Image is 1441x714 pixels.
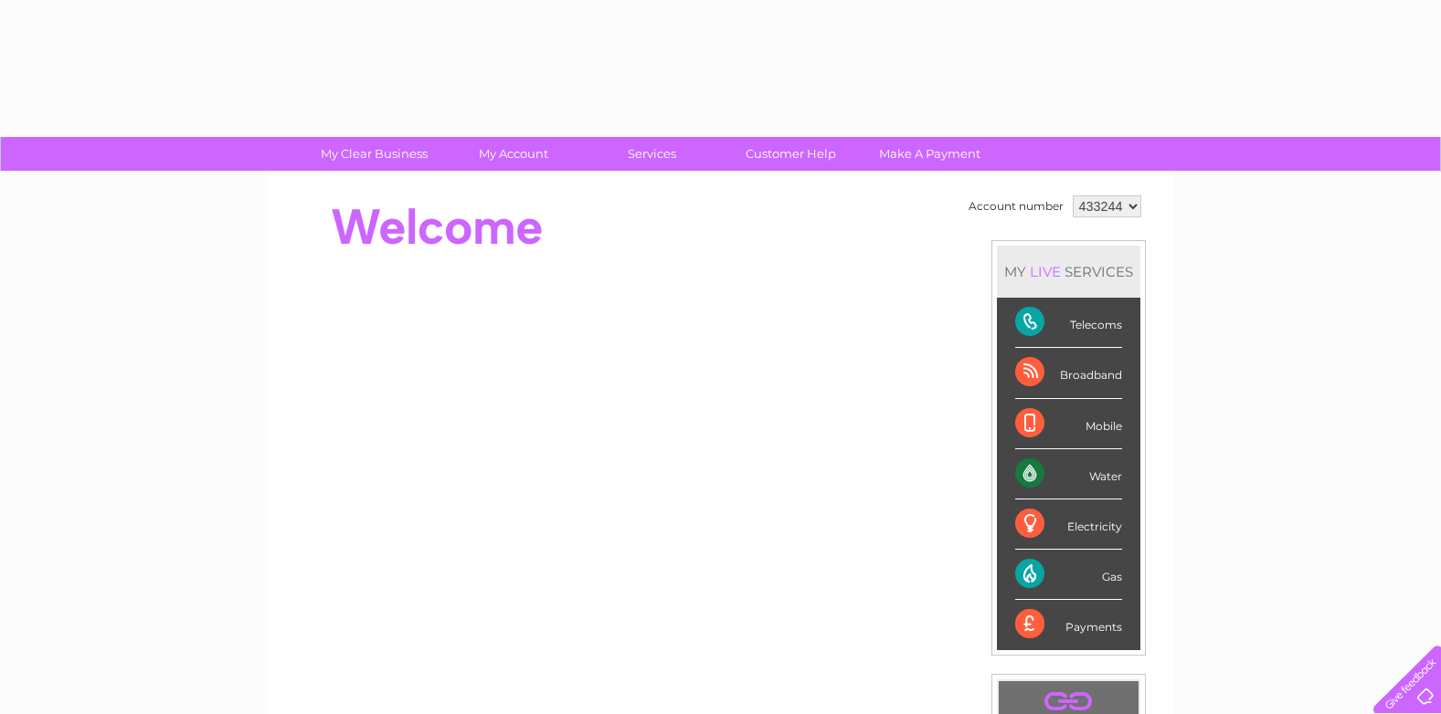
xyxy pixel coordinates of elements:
div: Payments [1015,600,1122,649]
div: MY SERVICES [997,246,1140,298]
a: My Account [438,137,588,171]
div: Broadband [1015,348,1122,398]
div: Gas [1015,550,1122,600]
div: Water [1015,449,1122,499]
td: Account number [964,191,1068,222]
a: Customer Help [715,137,866,171]
div: Mobile [1015,399,1122,449]
a: Services [577,137,727,171]
div: Telecoms [1015,298,1122,348]
div: Electricity [1015,499,1122,550]
a: Make A Payment [854,137,1005,171]
a: My Clear Business [299,137,450,171]
div: LIVE [1026,263,1065,280]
